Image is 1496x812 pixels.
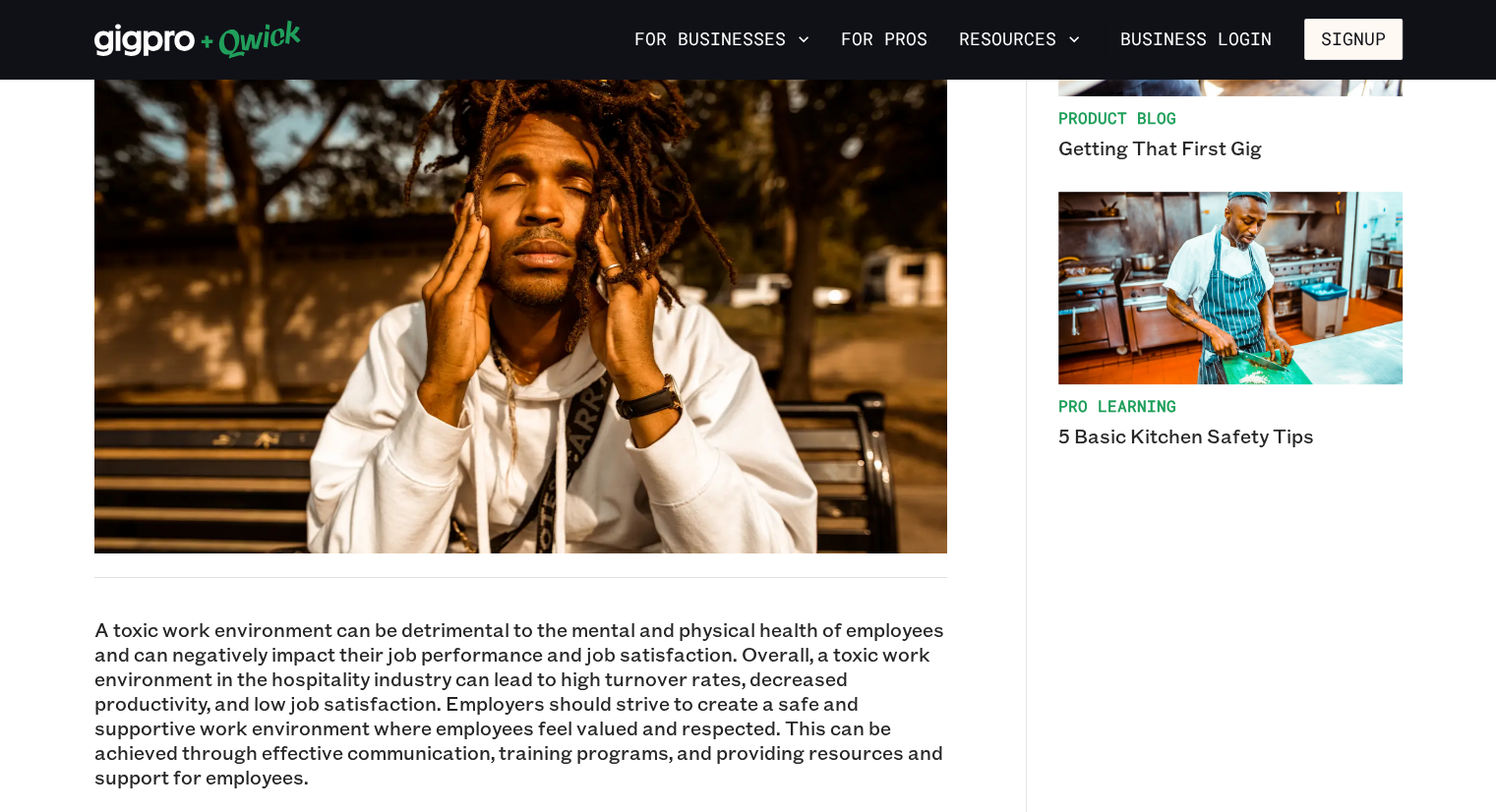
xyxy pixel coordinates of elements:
img: young man trying to refocus after a stressful shift [94,75,947,553]
a: Pro Learning5 Basic Kitchen Safety Tips [1058,192,1403,449]
span: Product Blog [1058,108,1403,128]
a: For Pros [833,23,935,56]
p: A toxic work environment can be detrimental to the mental and physical health of employees and ca... [94,617,947,789]
p: 5 Basic Kitchen Safety Tips [1058,424,1403,448]
a: Business Login [1104,19,1288,60]
button: For Businesses [627,23,817,56]
p: Getting That First Gig [1058,136,1403,160]
button: Signup [1304,19,1403,60]
button: Resources [951,23,1088,56]
img: 5 Basic Kitchen Safety Tips [1058,192,1403,385]
span: Pro Learning [1058,396,1403,416]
